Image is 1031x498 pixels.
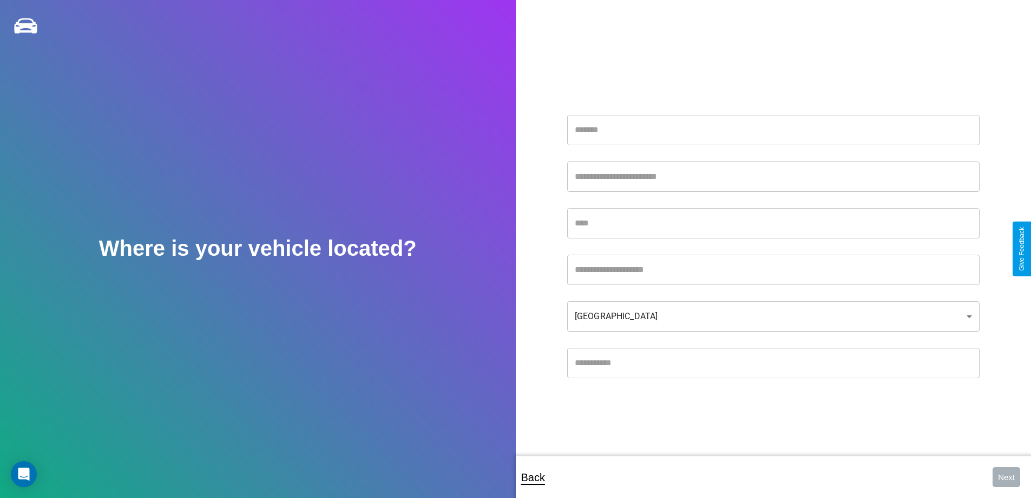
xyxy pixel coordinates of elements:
[99,236,417,261] h2: Where is your vehicle located?
[567,301,980,332] div: [GEOGRAPHIC_DATA]
[11,461,37,487] div: Open Intercom Messenger
[521,468,545,487] p: Back
[1018,227,1026,271] div: Give Feedback
[993,467,1020,487] button: Next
